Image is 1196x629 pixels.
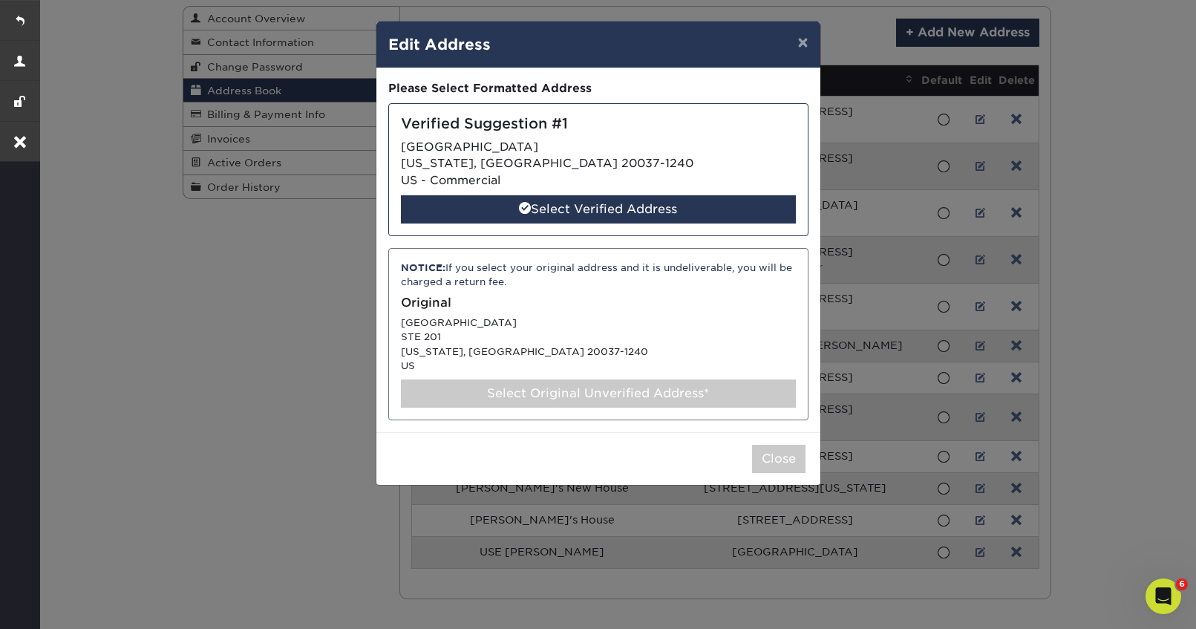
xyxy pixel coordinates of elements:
[388,33,808,56] h4: Edit Address
[1176,579,1188,590] span: 6
[388,103,808,236] div: [GEOGRAPHIC_DATA] [US_STATE], [GEOGRAPHIC_DATA] 20037-1240 US - Commercial
[401,379,796,408] div: Select Original Unverified Address*
[401,261,796,290] div: If you select your original address and it is undeliverable, you will be charged a return fee.
[388,248,808,420] div: [GEOGRAPHIC_DATA] STE 201 [US_STATE], [GEOGRAPHIC_DATA] 20037-1240 US
[785,22,820,63] button: ×
[388,80,808,97] div: Please Select Formatted Address
[1146,579,1181,614] iframe: Intercom live chat
[752,445,805,473] button: Close
[401,296,796,310] h5: Original
[401,195,796,224] div: Select Verified Address
[401,262,445,273] strong: NOTICE:
[401,116,796,133] h5: Verified Suggestion #1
